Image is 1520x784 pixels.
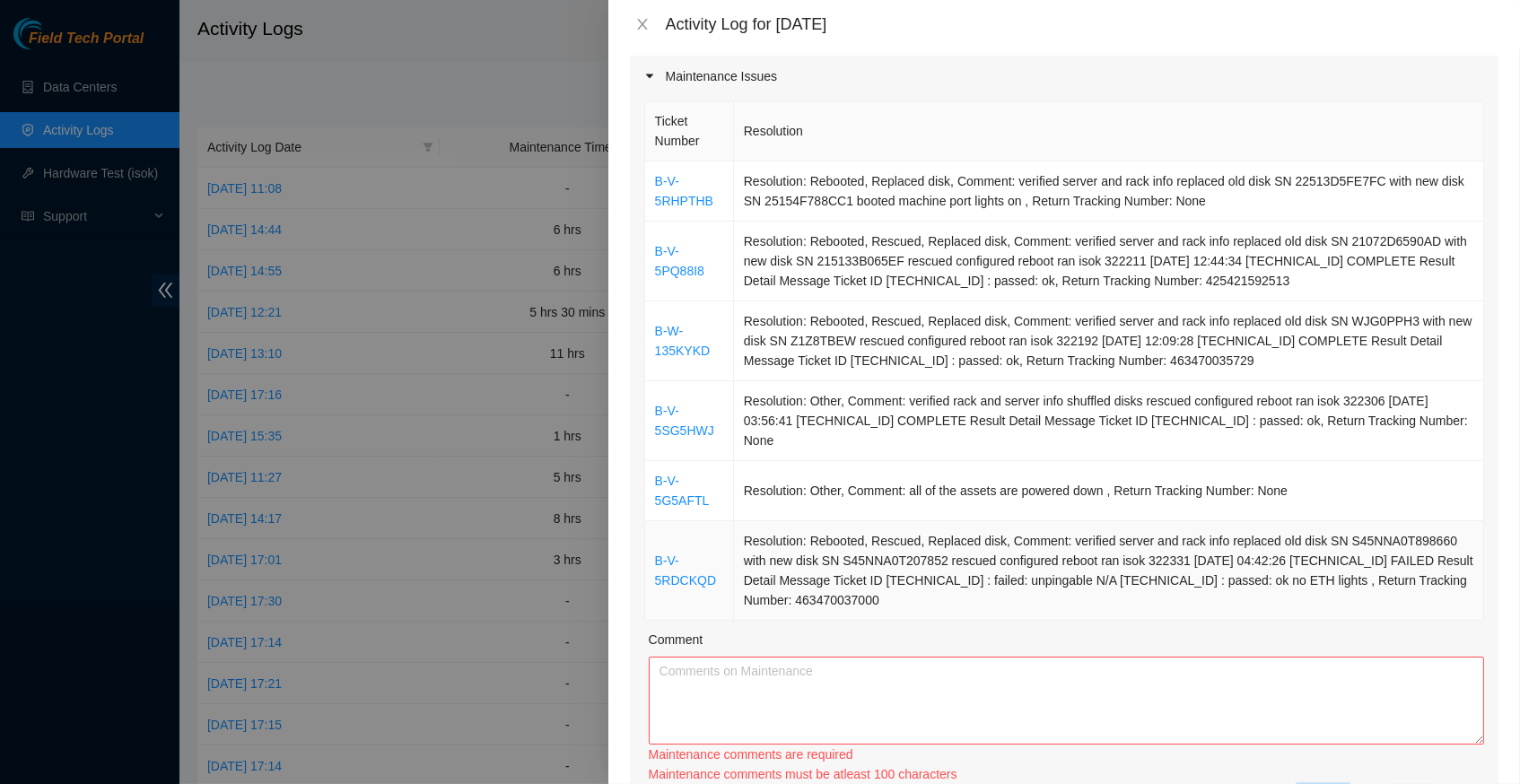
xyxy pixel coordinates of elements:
[649,764,1484,784] div: Maintenance comments must be atleast 100 characters
[630,56,1498,97] div: Maintenance Issues
[630,16,655,33] button: Close
[734,161,1484,222] td: Resolution: Rebooted, Replaced disk, Comment: verified server and rack info replaced old disk SN ...
[734,301,1484,381] td: Resolution: Rebooted, Rescued, Replaced disk, Comment: verified server and rack info replaced old...
[655,553,716,588] a: B-V-5RDCKQD
[734,381,1484,461] td: Resolution: Other, Comment: verified rack and server info shuffled disks rescued configured reboo...
[655,174,713,208] a: B-V-5RHPTHB
[666,14,1498,34] div: Activity Log for [DATE]
[649,630,703,649] label: Comment
[649,745,1484,764] div: Maintenance comments are required
[655,474,710,508] a: B-V-5G5AFTL
[655,324,710,358] a: B-W-135KYKD
[734,222,1484,301] td: Resolution: Rebooted, Rescued, Replaced disk, Comment: verified server and rack info replaced old...
[734,521,1484,621] td: Resolution: Rebooted, Rescued, Replaced disk, Comment: verified server and rack info replaced old...
[644,71,655,82] span: caret-right
[649,657,1484,745] textarea: Comment
[635,17,650,31] span: close
[734,461,1484,521] td: Resolution: Other, Comment: all of the assets are powered down , Return Tracking Number: None
[655,244,704,278] a: B-V-5PQ88I8
[655,404,714,438] a: B-V-5SG5HWJ
[734,101,1484,161] th: Resolution
[645,101,734,161] th: Ticket Number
